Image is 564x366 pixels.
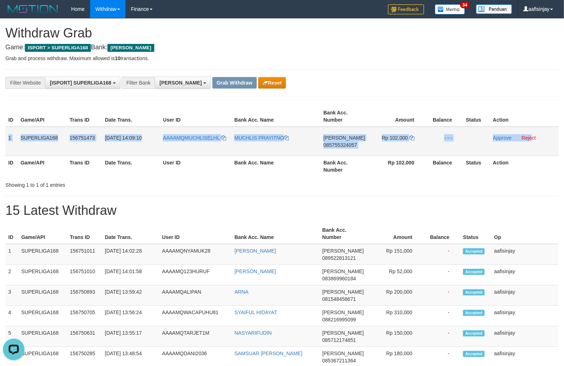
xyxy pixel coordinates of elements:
a: SAMSUAR [PERSON_NAME] [234,351,302,356]
td: SUPERLIGA168 [18,326,67,347]
th: ID [5,156,18,176]
td: 156751010 [67,265,102,285]
span: [PERSON_NAME] [107,44,154,52]
a: NASYARIFUDIN [234,330,272,336]
td: SUPERLIGA168 [18,244,67,265]
a: Reject [521,135,536,141]
td: - [423,285,461,306]
th: Trans ID [67,156,102,176]
span: Copy 081548458671 to clipboard [322,296,356,302]
td: 4 [5,306,18,326]
div: Filter Bank [122,77,155,89]
a: [PERSON_NAME] [234,248,276,254]
span: [PERSON_NAME] [322,330,364,336]
a: AAAAMQMUCHLISELHL [163,135,226,141]
span: ISPORT > SUPERLIGA168 [25,44,91,52]
span: Accepted [463,330,485,336]
a: ARNA [234,289,248,295]
span: [PERSON_NAME] [322,268,364,274]
span: Copy 085367211364 to clipboard [322,358,356,363]
button: Open LiveChat chat widget [3,3,25,24]
th: Game/API [18,106,67,127]
span: Copy 089522813121 to clipboard [322,255,356,261]
span: [PERSON_NAME] [323,135,365,141]
th: Status [463,156,490,176]
th: Game/API [18,156,67,176]
td: AAAAMQTARJET1M [159,326,232,347]
td: SUPERLIGA168 [18,265,67,285]
th: Action [490,106,559,127]
th: Game/API [18,223,67,244]
span: [PERSON_NAME] [322,248,364,254]
span: Copy 088216995099 to clipboard [322,317,356,322]
td: Rp 151,000 [367,244,423,265]
td: AAAAMQALIPAN [159,285,232,306]
td: aafisinjay [491,244,559,265]
td: Rp 150,000 [367,326,423,347]
td: aafisinjay [491,326,559,347]
a: SYAIFUL HIDAYAT [234,309,277,315]
th: Bank Acc. Name [232,223,319,244]
th: ID [5,223,18,244]
th: Bank Acc. Number [320,223,367,244]
td: 5 [5,326,18,347]
img: Feedback.jpg [388,4,424,14]
span: [DATE] 14:09:10 [105,135,142,141]
td: 156750705 [67,306,102,326]
h4: Game: Bank: [5,44,559,51]
a: MUCHLIS PRAYITNO [234,135,289,141]
th: Bank Acc. Name [232,106,321,127]
td: 3 [5,285,18,306]
th: Amount [368,106,425,127]
td: aafisinjay [491,306,559,326]
td: 156750893 [67,285,102,306]
th: Amount [367,223,423,244]
td: AAAAMQ123HURUF [159,265,232,285]
h1: Withdraw Grab [5,26,559,40]
span: Accepted [463,310,485,316]
strong: 10 [115,55,120,61]
td: 2 [5,265,18,285]
div: Showing 1 to 1 of 1 entries [5,179,230,189]
th: Balance [423,223,461,244]
td: SUPERLIGA168 [18,306,67,326]
td: aafisinjay [491,265,559,285]
td: 1 [5,244,18,265]
span: AAAAMQMUCHLISELHL [163,135,220,141]
a: [PERSON_NAME] [234,268,276,274]
span: Accepted [463,289,485,295]
span: Rp 102.000 [382,135,408,141]
th: User ID [160,156,232,176]
p: Grab and process withdraw. Maximum allowed is transactions. [5,55,559,62]
a: Approve [493,135,512,141]
td: [DATE] 13:56:24 [102,306,159,326]
td: Rp 310,000 [367,306,423,326]
th: User ID [160,106,232,127]
img: Button%20Memo.svg [435,4,465,14]
td: [DATE] 14:02:28 [102,244,159,265]
th: Balance [425,106,463,127]
span: 34 [460,2,470,8]
span: [PERSON_NAME] [322,289,364,295]
a: Copy 102000 to clipboard [409,135,414,141]
div: Filter Website [5,77,45,89]
td: Rp 200,000 [367,285,423,306]
th: Status [463,106,490,127]
th: Date Trans. [102,156,160,176]
button: Reset [258,77,286,89]
span: Accepted [463,351,485,357]
h1: 15 Latest Withdraw [5,203,559,218]
th: Op [491,223,559,244]
td: 156750631 [67,326,102,347]
td: - [423,265,461,285]
th: Balance [425,156,463,176]
span: Copy 083869960184 to clipboard [322,276,356,281]
td: - [423,326,461,347]
th: ID [5,106,18,127]
th: Date Trans. [102,106,160,127]
th: Date Trans. [102,223,159,244]
td: - [423,244,461,265]
th: Rp 102.000 [368,156,425,176]
td: AAAAMQNYAMUK28 [159,244,232,265]
td: AAAAMQWACAPUHU81 [159,306,232,326]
